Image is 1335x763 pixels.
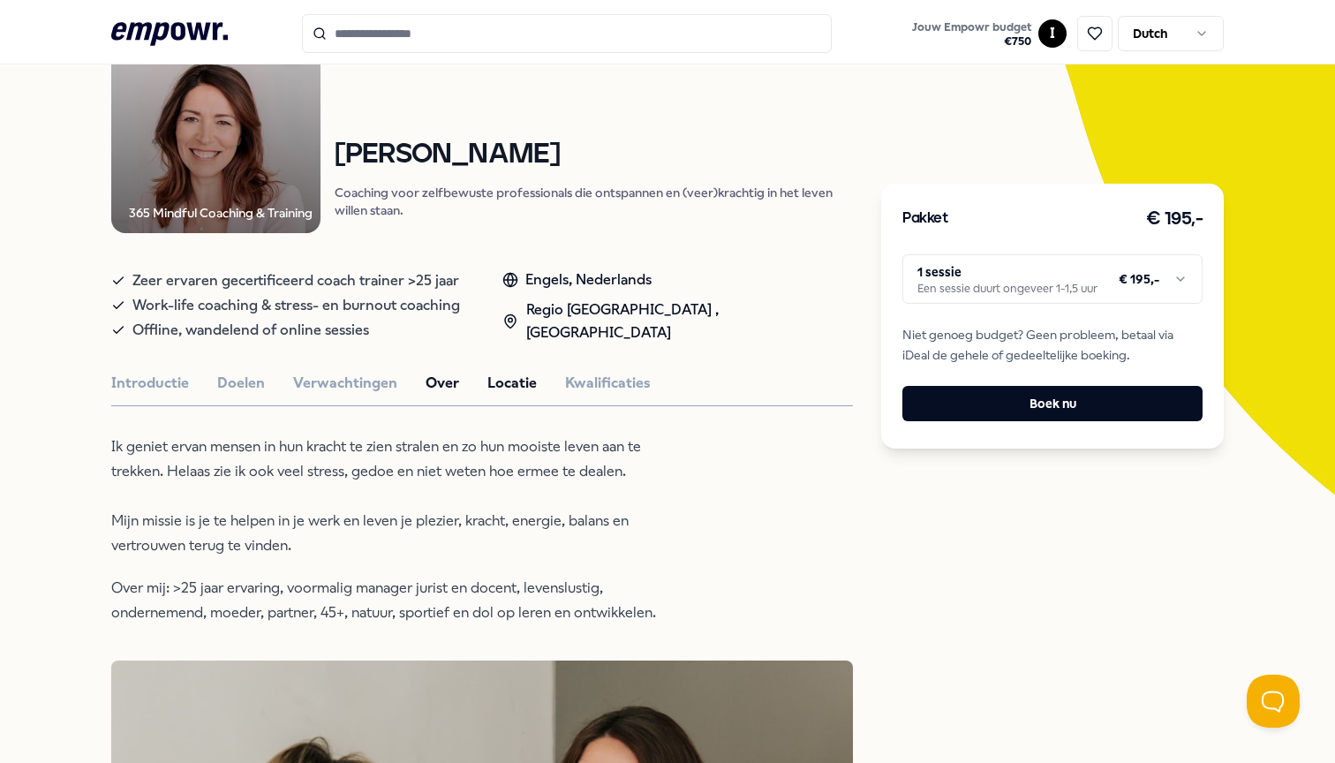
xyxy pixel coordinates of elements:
button: Boek nu [902,386,1203,421]
iframe: Help Scout Beacon - Open [1247,675,1300,728]
h1: [PERSON_NAME] [335,140,853,170]
button: I [1038,19,1067,48]
p: Ik geniet ervan mensen in hun kracht te zien stralen en zo hun mooiste leven aan te trekken. Hela... [111,434,685,558]
p: Coaching voor zelfbewuste professionals die ontspannen en (veer)krachtig in het leven willen staan. [335,184,853,219]
button: Locatie [487,372,537,395]
span: Niet genoeg budget? Geen probleem, betaal via iDeal de gehele of gedeeltelijke boeking. [902,325,1203,365]
span: Offline, wandelend of online sessies [132,318,369,343]
img: Product Image [111,25,321,234]
a: Jouw Empowr budget€750 [905,15,1038,52]
button: Jouw Empowr budget€750 [909,17,1035,52]
div: 365 Mindful Coaching & Training [129,203,313,223]
span: Zeer ervaren gecertificeerd coach trainer >25 jaar [132,268,459,293]
input: Search for products, categories or subcategories [302,14,832,53]
button: Kwalificaties [565,372,651,395]
h3: € 195,- [1146,205,1203,233]
div: Engels, Nederlands [502,268,853,291]
p: Over mij: >25 jaar ervaring, voormalig manager jurist en docent, levenslustig, ondernemend, moede... [111,576,685,625]
h3: Pakket [902,208,948,230]
span: Jouw Empowr budget [912,20,1031,34]
button: Over [426,372,459,395]
span: Work-life coaching & stress- en burnout coaching [132,293,460,318]
button: Doelen [217,372,265,395]
span: € 750 [912,34,1031,49]
button: Verwachtingen [293,372,397,395]
button: Introductie [111,372,189,395]
div: Regio [GEOGRAPHIC_DATA] , [GEOGRAPHIC_DATA] [502,298,853,344]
